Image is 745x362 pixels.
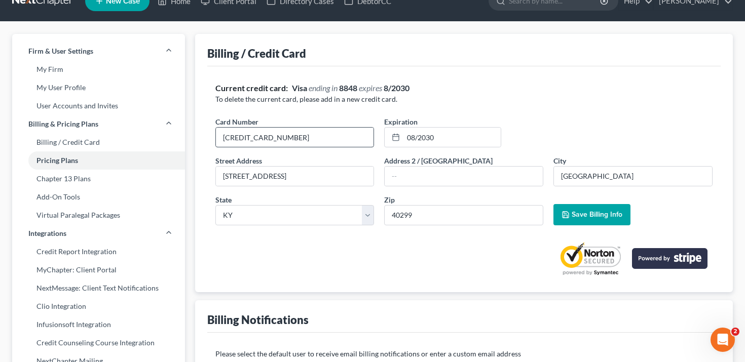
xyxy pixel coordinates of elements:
input: XXXXX [384,205,543,225]
strong: 8848 [339,83,357,93]
input: ●●●● ●●●● ●●●● ●●●● [216,128,374,147]
span: Billing & Pricing Plans [28,119,98,129]
span: Street Address [215,156,262,165]
iframe: Intercom live chat [711,328,735,352]
img: stripe-logo-2a7f7e6ca78b8645494d24e0ce0d7884cb2b23f96b22fa3b73b5b9e177486001.png [632,248,707,269]
a: My Firm [12,60,185,78]
a: Firm & User Settings [12,42,185,60]
a: Infusionsoft Integration [12,315,185,334]
p: Please select the default user to receive email billing notifications or enter a custom email add... [215,349,713,359]
span: Address 2 / [GEOGRAPHIC_DATA] [384,156,493,165]
span: 2 [731,328,739,336]
span: expires [359,83,382,93]
input: Enter street address [216,167,374,186]
a: Billing & Pricing Plans [12,115,185,133]
img: Powered by Symantec [557,242,624,276]
span: Expiration [384,117,418,126]
input: MM/YYYY [403,128,500,147]
strong: Visa [292,83,307,93]
a: Clio Integration [12,297,185,315]
button: Save Billing Info [553,204,630,225]
strong: 8/2030 [384,83,409,93]
input: Enter city [554,167,712,186]
a: Billing / Credit Card [12,133,185,151]
a: My User Profile [12,78,185,97]
input: -- [385,167,543,186]
a: Credit Counseling Course Integration [12,334,185,352]
a: Integrations [12,224,185,243]
a: Chapter 13 Plans [12,170,185,188]
a: Norton Secured privacy certification [557,242,624,276]
span: ending in [309,83,338,93]
span: Save Billing Info [572,210,622,219]
a: Add-On Tools [12,188,185,206]
p: To delete the current card, please add in a new credit card. [215,94,713,104]
span: Zip [384,195,395,204]
a: MyChapter: Client Portal [12,261,185,279]
a: Credit Report Integration [12,243,185,261]
span: Card Number [215,117,258,126]
span: Integrations [28,228,66,238]
span: State [215,195,232,204]
div: Billing / Credit Card [207,46,306,61]
span: City [553,156,566,165]
a: NextMessage: Client Text Notifications [12,279,185,297]
a: Pricing Plans [12,151,185,170]
a: Virtual Paralegal Packages [12,206,185,224]
div: Billing Notifications [207,312,309,327]
strong: Current credit card: [215,83,288,93]
span: Firm & User Settings [28,46,93,56]
a: User Accounts and Invites [12,97,185,115]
